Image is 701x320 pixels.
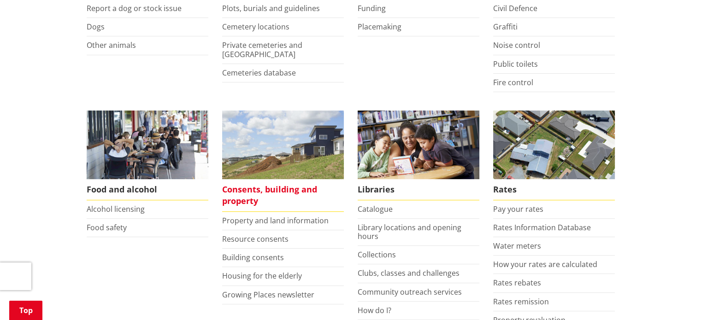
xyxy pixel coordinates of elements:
[358,204,393,214] a: Catalogue
[87,40,136,50] a: Other animals
[659,281,692,314] iframe: Messenger Launcher
[493,111,615,200] a: Pay your rates online Rates
[493,241,541,251] a: Water meters
[493,59,538,69] a: Public toilets
[9,301,42,320] a: Top
[493,111,615,179] img: Rates-thumbnail
[222,3,320,13] a: Plots, burials and guidelines
[87,222,127,233] a: Food safety
[358,222,461,241] a: Library locations and opening hours
[222,215,329,226] a: Property and land information
[87,179,208,200] span: Food and alcohol
[493,297,549,307] a: Rates remission
[493,40,540,50] a: Noise control
[222,68,296,78] a: Cemeteries database
[493,278,541,288] a: Rates rebates
[358,22,401,32] a: Placemaking
[222,111,344,179] img: Land and property thumbnail
[493,3,537,13] a: Civil Defence
[358,111,479,200] a: Library membership is free to everyone who lives in the Waikato district. Libraries
[222,111,344,212] a: New Pokeno housing development Consents, building and property
[222,290,314,300] a: Growing Places newsletter
[222,179,344,212] span: Consents, building and property
[87,204,145,214] a: Alcohol licensing
[358,287,462,297] a: Community outreach services
[493,222,591,233] a: Rates Information Database
[358,111,479,179] img: Waikato District Council libraries
[87,111,208,200] a: Food and Alcohol in the Waikato Food and alcohol
[493,22,518,32] a: Graffiti
[222,271,302,281] a: Housing for the elderly
[222,252,284,262] a: Building consents
[222,40,302,59] a: Private cemeteries and [GEOGRAPHIC_DATA]
[358,268,459,278] a: Clubs, classes and challenges
[87,22,105,32] a: Dogs
[222,234,289,244] a: Resource consents
[493,259,597,269] a: How your rates are calculated
[358,3,386,13] a: Funding
[358,179,479,200] span: Libraries
[358,250,396,260] a: Collections
[87,111,208,179] img: Food and Alcohol in the Waikato
[222,22,289,32] a: Cemetery locations
[87,3,182,13] a: Report a dog or stock issue
[493,179,615,200] span: Rates
[358,305,391,315] a: How do I?
[493,77,533,87] a: Fire control
[493,204,543,214] a: Pay your rates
